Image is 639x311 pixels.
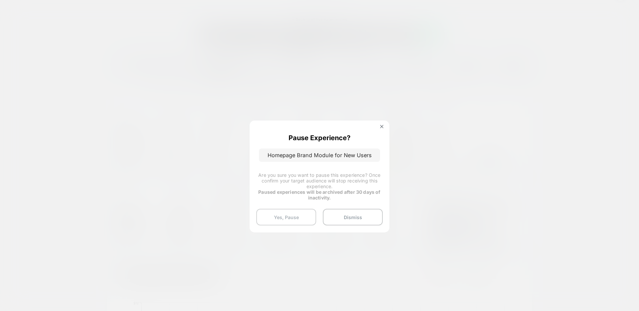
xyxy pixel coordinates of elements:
[258,189,380,200] strong: Paused experiences will be archived after 30 days of inactivity.
[258,172,380,189] span: Are you sure you want to pause this experience? Once confirm your target audience will stop recei...
[289,134,350,142] p: Pause Experience?
[259,149,380,162] p: Homepage Brand Module for New Users
[380,125,383,128] img: close
[323,209,383,225] button: Dismiss
[256,209,316,225] button: Yes, Pause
